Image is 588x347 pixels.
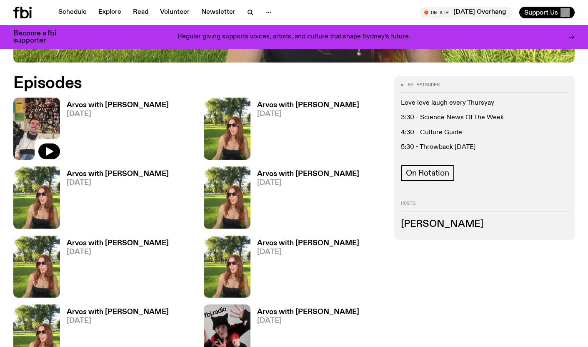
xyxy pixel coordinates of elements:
[257,179,359,186] span: [DATE]
[401,129,568,137] p: 4:30 - Culture Guide
[257,240,359,247] h3: Arvos with [PERSON_NAME]
[401,114,568,122] p: 3:30 - Science News Of The Week
[204,236,250,298] img: Lizzie Bowles is sitting in a bright green field of grass, with dark sunglasses and a black top. ...
[60,102,169,160] a: Arvos with [PERSON_NAME][DATE]
[420,7,513,18] button: On Air[DATE] Overhang
[257,171,359,178] h3: Arvos with [PERSON_NAME]
[53,7,92,18] a: Schedule
[128,7,153,18] a: Read
[257,102,359,109] h3: Arvos with [PERSON_NAME]
[60,240,169,298] a: Arvos with [PERSON_NAME][DATE]
[257,111,359,118] span: [DATE]
[204,166,250,229] img: Lizzie Bowles is sitting in a bright green field of grass, with dark sunglasses and a black top. ...
[67,240,169,247] h3: Arvos with [PERSON_NAME]
[67,249,169,256] span: [DATE]
[13,236,60,298] img: Lizzie Bowles is sitting in a bright green field of grass, with dark sunglasses and a black top. ...
[408,83,440,87] span: 86 episodes
[401,165,454,181] a: On Rotation
[406,168,449,178] span: On Rotation
[401,99,568,107] p: Love love laugh every Thursyay
[519,7,575,18] button: Support Us
[257,309,359,316] h3: Arvos with [PERSON_NAME]
[93,7,126,18] a: Explore
[67,317,169,324] span: [DATE]
[401,220,568,229] h3: [PERSON_NAME]
[401,201,568,211] h2: Hosts
[60,171,169,229] a: Arvos with [PERSON_NAME][DATE]
[67,111,169,118] span: [DATE]
[196,7,240,18] a: Newsletter
[257,317,359,324] span: [DATE]
[67,102,169,109] h3: Arvos with [PERSON_NAME]
[401,143,568,151] p: 5:30 - Throwback [DATE]
[524,9,558,16] span: Support Us
[257,249,359,256] span: [DATE]
[67,309,169,316] h3: Arvos with [PERSON_NAME]
[250,102,359,160] a: Arvos with [PERSON_NAME][DATE]
[250,171,359,229] a: Arvos with [PERSON_NAME][DATE]
[13,166,60,229] img: Lizzie Bowles is sitting in a bright green field of grass, with dark sunglasses and a black top. ...
[250,240,359,298] a: Arvos with [PERSON_NAME][DATE]
[13,76,384,91] h2: Episodes
[178,33,410,41] p: Regular giving supports voices, artists, and culture that shape Sydney’s future.
[204,98,250,160] img: Lizzie Bowles is sitting in a bright green field of grass, with dark sunglasses and a black top. ...
[155,7,195,18] a: Volunteer
[13,30,67,44] h3: Become a fbi supporter
[67,179,169,186] span: [DATE]
[67,171,169,178] h3: Arvos with [PERSON_NAME]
